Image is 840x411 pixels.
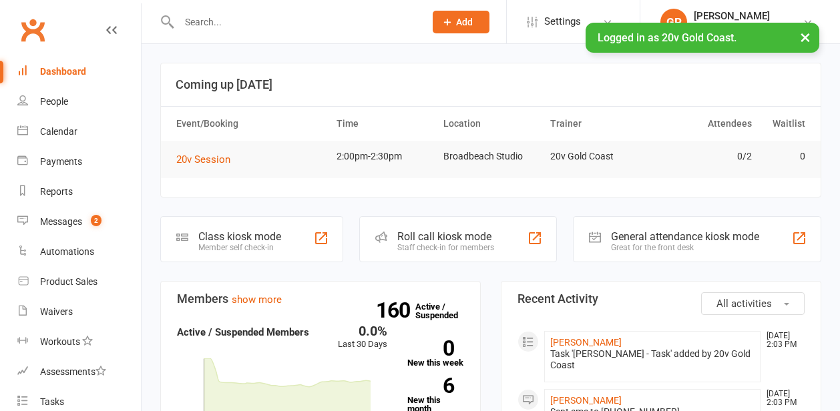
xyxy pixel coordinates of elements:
[550,395,622,406] a: [PERSON_NAME]
[16,13,49,47] a: Clubworx
[176,78,806,91] h3: Coming up [DATE]
[694,22,770,34] div: 20v Gold Coast
[40,156,82,167] div: Payments
[660,9,687,35] div: GP
[544,7,581,37] span: Settings
[17,267,141,297] a: Product Sales
[198,243,281,252] div: Member self check-in
[40,336,80,347] div: Workouts
[40,216,82,227] div: Messages
[758,107,811,141] th: Waitlist
[177,326,309,338] strong: Active / Suspended Members
[17,147,141,177] a: Payments
[456,17,473,27] span: Add
[331,141,437,172] td: 2:00pm-2:30pm
[198,230,281,243] div: Class kiosk mode
[40,96,68,107] div: People
[40,366,106,377] div: Assessments
[17,357,141,387] a: Assessments
[40,246,94,257] div: Automations
[376,300,415,320] strong: 160
[544,107,651,141] th: Trainer
[550,348,755,371] div: Task '[PERSON_NAME] - Task' added by 20v Gold Coast
[517,292,805,306] h3: Recent Activity
[91,215,101,226] span: 2
[17,87,141,117] a: People
[331,107,437,141] th: Time
[793,23,817,51] button: ×
[760,390,804,407] time: [DATE] 2:03 PM
[40,186,73,197] div: Reports
[338,324,387,352] div: Last 30 Days
[170,107,331,141] th: Event/Booking
[611,243,759,252] div: Great for the front desk
[611,230,759,243] div: General attendance kiosk mode
[651,107,758,141] th: Attendees
[177,292,464,306] h3: Members
[17,297,141,327] a: Waivers
[415,292,474,330] a: 160Active / Suspended
[17,207,141,237] a: Messages 2
[40,126,77,137] div: Calendar
[176,151,240,167] button: 20v Session
[758,141,811,172] td: 0
[17,237,141,267] a: Automations
[701,292,805,315] button: All activities
[40,306,73,317] div: Waivers
[175,13,415,31] input: Search...
[550,337,622,348] a: [PERSON_NAME]
[40,66,86,77] div: Dashboard
[407,338,454,358] strong: 0
[407,340,464,367] a: 0New this week
[17,57,141,87] a: Dashboard
[437,141,544,172] td: Broadbeach Studio
[694,10,770,22] div: [PERSON_NAME]
[544,141,651,172] td: 20v Gold Coast
[598,31,737,44] span: Logged in as 20v Gold Coast.
[407,376,454,396] strong: 6
[716,298,772,310] span: All activities
[40,396,64,407] div: Tasks
[176,153,230,165] span: 20v Session
[760,332,804,349] time: [DATE] 2:03 PM
[40,276,97,287] div: Product Sales
[17,177,141,207] a: Reports
[437,107,544,141] th: Location
[397,230,494,243] div: Roll call kiosk mode
[338,324,387,338] div: 0.0%
[433,11,489,33] button: Add
[17,117,141,147] a: Calendar
[651,141,758,172] td: 0/2
[397,243,494,252] div: Staff check-in for members
[232,294,282,306] a: show more
[17,327,141,357] a: Workouts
